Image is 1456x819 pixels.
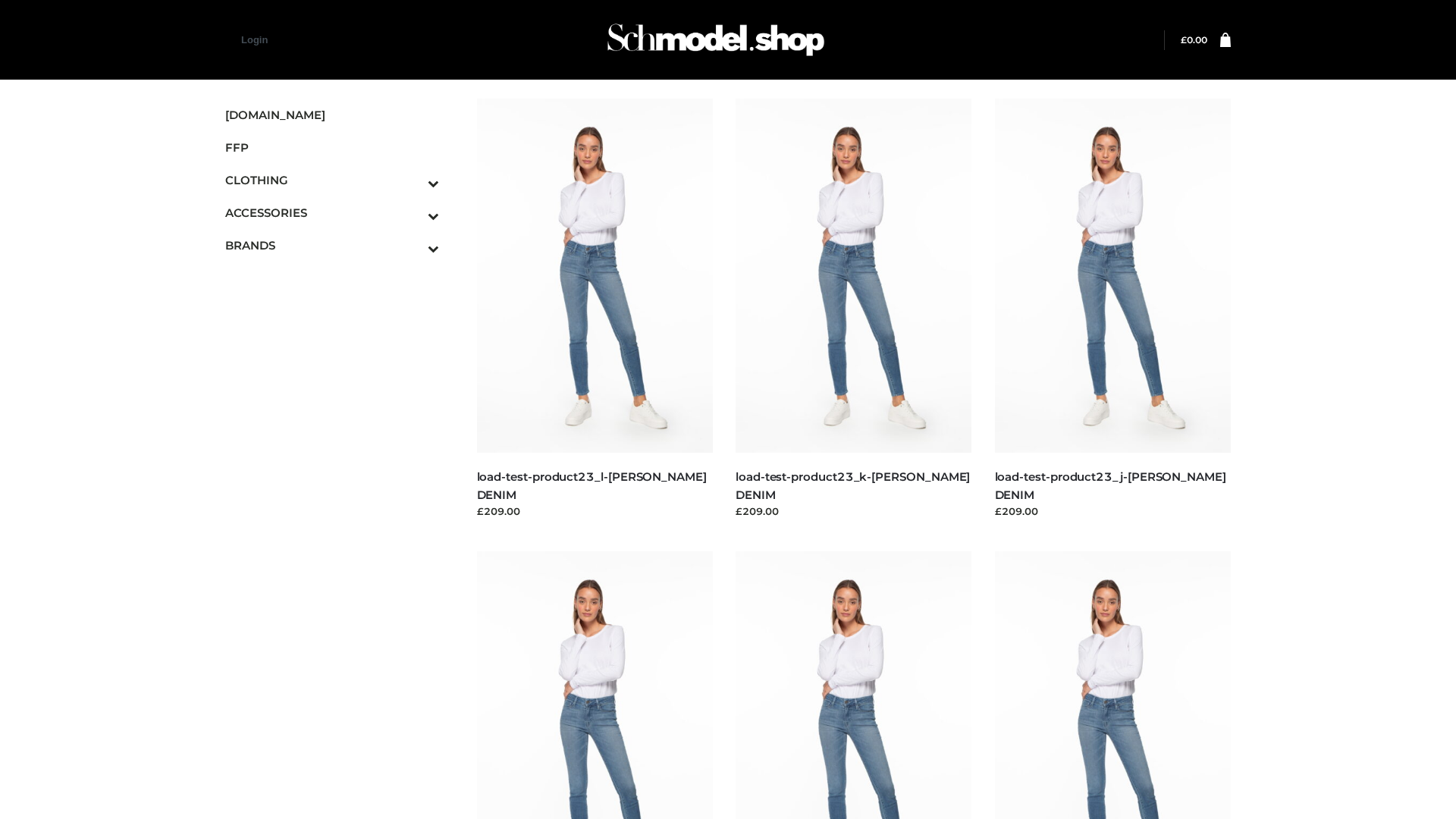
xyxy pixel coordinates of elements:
span: CLOTHING [225,171,439,189]
span: [DOMAIN_NAME] [225,106,439,124]
div: £209.00 [995,504,1232,519]
button: Toggle Submenu [386,229,439,262]
a: [DOMAIN_NAME] [225,99,439,131]
a: load-test-product23_l-[PERSON_NAME] DENIM [477,469,707,501]
span: BRANDS [225,237,439,254]
a: ACCESSORIESToggle Submenu [225,196,439,229]
a: BRANDSToggle Submenu [225,229,439,262]
a: load-test-product23_k-[PERSON_NAME] DENIM [736,469,970,501]
a: Login [241,34,268,45]
div: £209.00 [477,504,714,519]
span: ACCESSORIES [225,204,439,221]
a: £0.00 [1181,34,1207,45]
a: FFP [225,131,439,164]
button: Toggle Submenu [386,164,439,196]
a: load-test-product23_j-[PERSON_NAME] DENIM [995,469,1226,501]
div: £209.00 [736,504,972,519]
img: Schmodel Admin 964 [602,10,830,70]
button: Toggle Submenu [386,196,439,229]
bdi: 0.00 [1181,34,1207,45]
span: £ [1181,34,1187,45]
a: CLOTHINGToggle Submenu [225,164,439,196]
span: FFP [225,139,439,156]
